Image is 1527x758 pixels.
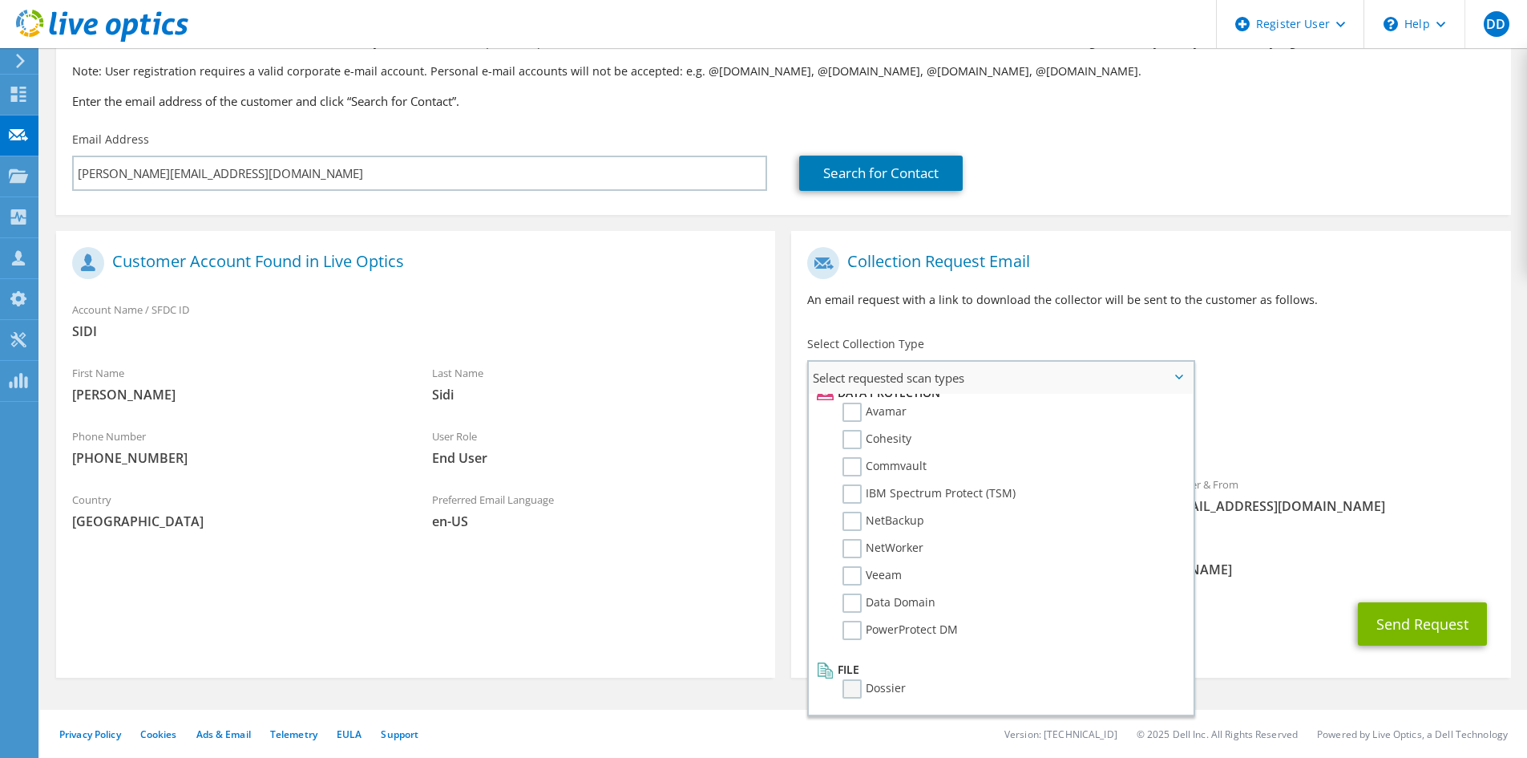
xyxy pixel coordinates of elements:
a: EULA [337,728,362,741]
label: Select Collection Type [807,336,924,352]
h1: Customer Account Found in Live Optics [72,247,751,279]
span: DD [1484,11,1509,37]
div: First Name [56,356,416,411]
div: Sender & From [1151,468,1511,523]
div: Country [56,483,416,538]
button: Send Request [1358,602,1487,646]
a: Support [381,728,418,741]
label: Dossier [842,679,906,699]
span: End User [432,449,760,467]
div: CC & Reply To [791,531,1510,586]
li: File [813,660,1185,679]
li: Version: [TECHNICAL_ID] [1004,728,1117,741]
label: NetWorker [842,539,923,558]
div: Last Name [416,356,776,411]
a: Search for Contact [799,156,963,191]
li: © 2025 Dell Inc. All Rights Reserved [1137,728,1298,741]
svg: \n [1384,17,1398,31]
span: [PERSON_NAME] [72,386,400,403]
span: [EMAIL_ADDRESS][DOMAIN_NAME] [1167,497,1495,515]
label: PowerProtect DM [842,621,958,640]
div: To [791,468,1151,523]
h1: Collection Request Email [807,247,1486,279]
label: Data Domain [842,594,935,613]
span: en-US [432,513,760,530]
a: Telemetry [270,728,317,741]
a: Privacy Policy [59,728,121,741]
label: Cohesity [842,430,911,449]
label: IBM Spectrum Protect (TSM) [842,484,1016,504]
li: Powered by Live Optics, a Dell Technology [1317,728,1508,741]
h3: Enter the email address of the customer and click “Search for Contact”. [72,92,1495,110]
label: Veeam [842,566,902,586]
div: Preferred Email Language [416,483,776,538]
div: Requested Collections [791,400,1510,460]
span: Select requested scan types [809,362,1193,394]
a: Ads & Email [196,728,251,741]
span: SIDI [72,322,759,340]
label: Email Address [72,132,149,148]
span: [GEOGRAPHIC_DATA] [72,513,400,530]
p: An email request with a link to download the collector will be sent to the customer as follows. [807,291,1494,309]
span: [PHONE_NUMBER] [72,449,400,467]
span: Sidi [432,386,760,403]
div: Account Name / SFDC ID [56,293,775,348]
p: Note: User registration requires a valid corporate e-mail account. Personal e-mail accounts will ... [72,63,1495,80]
label: NetBackup [842,512,924,531]
a: Cookies [140,728,177,741]
div: User Role [416,420,776,475]
label: Commvault [842,457,927,476]
label: Avamar [842,403,907,422]
div: Phone Number [56,420,416,475]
